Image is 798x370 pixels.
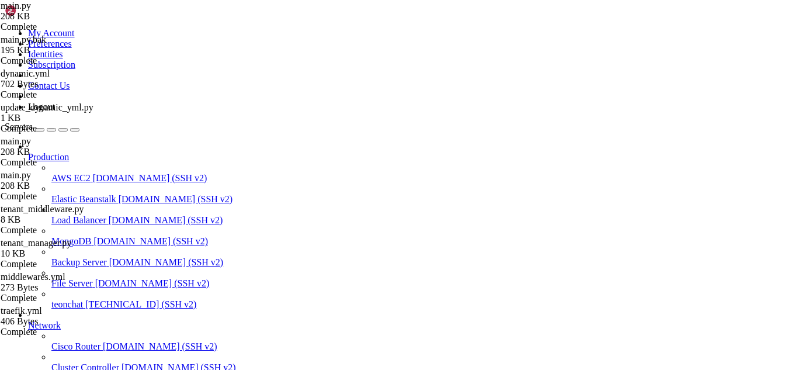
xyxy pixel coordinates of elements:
[1,22,109,32] div: Complete
[5,271,646,278] x-row: root@teonchat:~# cd meuapp/flaskmkdir/oficial/app_delivery
[5,81,646,88] x-row: To see these additional updates run: apt list --upgradable
[5,157,646,164] x-row: HTTP/2 404
[1,68,109,89] span: dynamic.yml
[5,233,70,240] span: server: gunicorn
[1,259,109,269] div: Complete
[1,306,109,327] span: traefik.yml
[1,34,109,56] span: main.py.bak
[1,89,109,100] div: Complete
[5,103,646,111] x-row: Learn more about enabling ESM Apps service at [URL][DOMAIN_NAME]
[1,1,109,22] span: main.py
[1,56,109,66] div: Complete
[5,217,160,225] span: content-type: text/html; charset=utf-8
[1,79,109,89] div: 702 Bytes
[5,134,646,141] x-row: Last login: [DATE] from [TECHNICAL_ID]
[1,293,109,303] div: Complete
[1,170,109,191] span: main.py
[1,181,109,191] div: 208 KB
[5,248,91,255] span: content-length: 14346
[5,73,646,81] x-row: 4 updates can be applied immediately.
[1,238,109,259] span: tenant_manager.py
[1,102,109,123] span: update_dynamic_yml.py
[5,164,164,172] span: content-type: text/plain; charset=utf-8
[5,20,646,27] x-row: * Strictly confined Kubernetes makes edge and IoT secure. Learn how MicroK8s
[1,11,109,22] div: 208 KB
[5,27,646,35] x-row: just raised the bar for easy, resilient and secure K8s cluster deployment.
[1,215,109,225] div: 8 KB
[1,102,93,112] span: update_dynamic_yml.py
[1,191,109,202] div: Complete
[5,263,646,271] x-row: root@teonchat:~/meuapp/flaskmkdir/oficial/app_delivery/reverse-proxy# cd
[1,34,46,44] span: main.py.bak
[1,225,109,236] div: Complete
[1,316,109,327] div: 406 Bytes
[221,286,225,293] div: (56, 37)
[1,136,109,157] span: main.py
[5,278,646,286] x-row: root@teonchat:~/meuapp/flaskmkdir/oficial/app_delivery# nano update_dynamic_yml.py
[1,123,109,134] div: Complete
[1,282,109,293] div: 273 Bytes
[1,68,50,78] span: dynamic.yml
[1,248,109,259] div: 10 KB
[1,272,65,282] span: middlewares.yml
[5,172,131,179] span: x-content-type-options: nosniff
[1,272,109,293] span: middlewares.yml
[1,204,109,225] span: tenant_middleware.py
[5,187,107,195] span: date: [DATE] 01:13:30 GMT
[1,1,31,11] span: main.py
[1,113,109,123] div: 1 KB
[5,43,646,50] x-row: [URL][DOMAIN_NAME]
[5,96,646,103] x-row: 1 additional security update can be applied with ESM Apps.
[1,157,109,168] div: Complete
[1,45,109,56] div: 195 KB
[5,286,646,293] x-row: root@teonchat:~/meuapp/flaskmkdir/oficial/app_delivery#
[5,179,78,187] span: content-length: 19
[5,141,646,149] x-row: root@teonchat:~# cd meuapp/flaskmkdir/oficial/app_delivery/reverse-proxy
[1,136,31,146] span: main.py
[5,210,646,217] x-row: HTTP/2 200
[1,238,71,248] span: tenant_manager.py
[5,126,646,134] x-row: *** System restart required ***
[5,149,646,157] x-row: root@teonchat:~/meuapp/flaskmkdir/oficial/app_delivery/reverse-proxy# curl -I [URL][DOMAIN_NAME]
[1,170,31,180] span: main.py
[1,204,84,214] span: tenant_middleware.py
[5,202,646,210] x-row: root@teonchat:~/meuapp/flaskmkdir/oficial/app_delivery/reverse-proxy# curl -I [URL][DOMAIN_NAME]
[1,147,109,157] div: 208 KB
[5,5,646,12] x-row: => / is using 87.0% of 37.23GB
[5,58,646,65] x-row: Expanded Security Maintenance for Applications is not enabled.
[5,225,107,233] span: date: [DATE] 01:13:42 GMT
[5,240,54,248] span: vary: Cookie
[1,327,109,337] div: Complete
[1,306,42,316] span: traefik.yml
